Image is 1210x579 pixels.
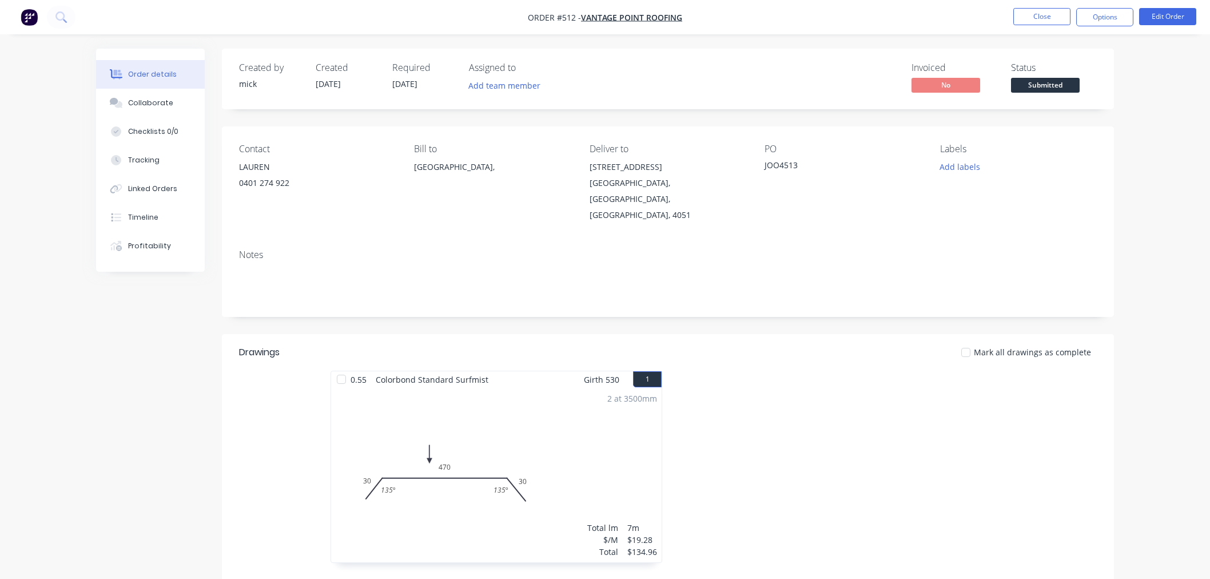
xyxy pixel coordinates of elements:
div: Tracking [128,155,160,165]
a: vantage point roofing [581,12,682,23]
div: Total [587,546,618,558]
div: Profitability [128,241,171,251]
div: Created [316,62,379,73]
div: Timeline [128,212,158,223]
div: [GEOGRAPHIC_DATA], [414,159,571,196]
button: Submitted [1011,78,1080,95]
span: Submitted [1011,78,1080,92]
button: Add team member [463,78,547,93]
span: Order #512 - [528,12,581,23]
div: Order details [128,69,177,80]
button: Order details [96,60,205,89]
button: Close [1013,8,1070,25]
div: [STREET_ADDRESS] [590,159,746,175]
span: Colorbond Standard Surfmist [371,371,493,388]
div: [STREET_ADDRESS][GEOGRAPHIC_DATA], [GEOGRAPHIC_DATA], [GEOGRAPHIC_DATA], 4051 [590,159,746,223]
div: Total lm [587,522,618,534]
div: Required [392,62,455,73]
span: Girth 530 [584,371,619,388]
img: Factory [21,9,38,26]
div: [GEOGRAPHIC_DATA], [414,159,571,175]
div: 2 at 3500mm [607,392,657,404]
button: Checklists 0/0 [96,117,205,146]
div: LAUREN [239,159,396,175]
span: [DATE] [392,78,417,89]
div: Status [1011,62,1097,73]
span: [DATE] [316,78,341,89]
div: Drawings [239,346,280,359]
div: 7m [627,522,657,534]
div: Checklists 0/0 [128,126,178,137]
button: 1 [633,371,662,387]
button: Options [1076,8,1133,26]
div: 03047030135º135º2 at 3500mmTotal lm$/MTotal7m$19.28$134.96 [331,388,662,562]
div: $/M [587,534,618,546]
div: mick [239,78,302,90]
div: [GEOGRAPHIC_DATA], [GEOGRAPHIC_DATA], [GEOGRAPHIC_DATA], 4051 [590,175,746,223]
div: LAUREN0401 274 922 [239,159,396,196]
div: Collaborate [128,98,173,108]
span: Mark all drawings as complete [974,346,1091,358]
div: Linked Orders [128,184,177,194]
button: Add labels [933,159,986,175]
div: Bill to [414,144,571,154]
div: PO [765,144,921,154]
span: 0.55 [346,371,371,388]
div: JOO4513 [765,159,907,175]
div: Labels [940,144,1097,154]
div: $19.28 [627,534,657,546]
button: Edit Order [1139,8,1196,25]
button: Timeline [96,203,205,232]
button: Add team member [469,78,547,93]
span: No [912,78,980,92]
button: Profitability [96,232,205,260]
div: 0401 274 922 [239,175,396,191]
button: Collaborate [96,89,205,117]
button: Linked Orders [96,175,205,203]
div: Contact [239,144,396,154]
iframe: Intercom live chat [1171,540,1199,568]
div: Created by [239,62,302,73]
div: Notes [239,249,1097,260]
div: Deliver to [590,144,746,154]
button: Tracking [96,146,205,175]
div: Assigned to [469,62,583,73]
div: $134.96 [627,546,657,558]
div: Invoiced [912,62,997,73]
